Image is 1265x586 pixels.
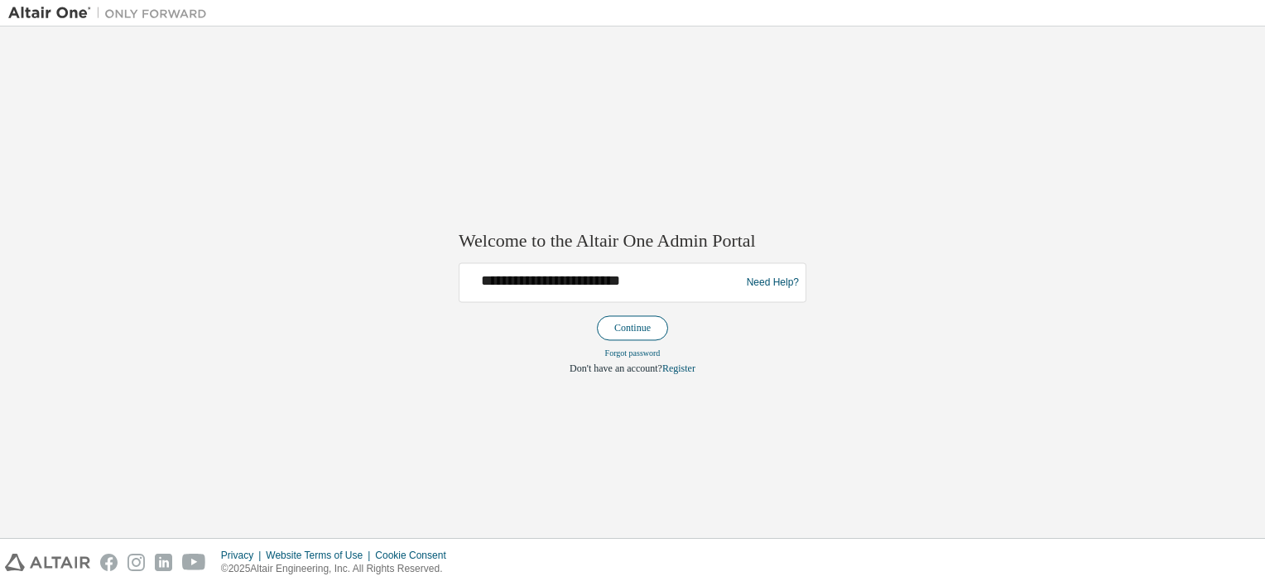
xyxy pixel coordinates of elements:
img: youtube.svg [182,554,206,571]
div: Privacy [221,549,266,562]
img: altair_logo.svg [5,554,90,571]
a: Need Help? [747,282,799,283]
button: Continue [597,316,668,341]
div: Website Terms of Use [266,549,375,562]
p: © 2025 Altair Engineering, Inc. All Rights Reserved. [221,562,456,576]
img: facebook.svg [100,554,118,571]
a: Forgot password [605,349,661,358]
img: instagram.svg [127,554,145,571]
div: Cookie Consent [375,549,455,562]
img: Altair One [8,5,215,22]
a: Register [662,363,695,375]
h2: Welcome to the Altair One Admin Portal [459,229,806,252]
img: linkedin.svg [155,554,172,571]
span: Don't have an account? [570,363,662,375]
